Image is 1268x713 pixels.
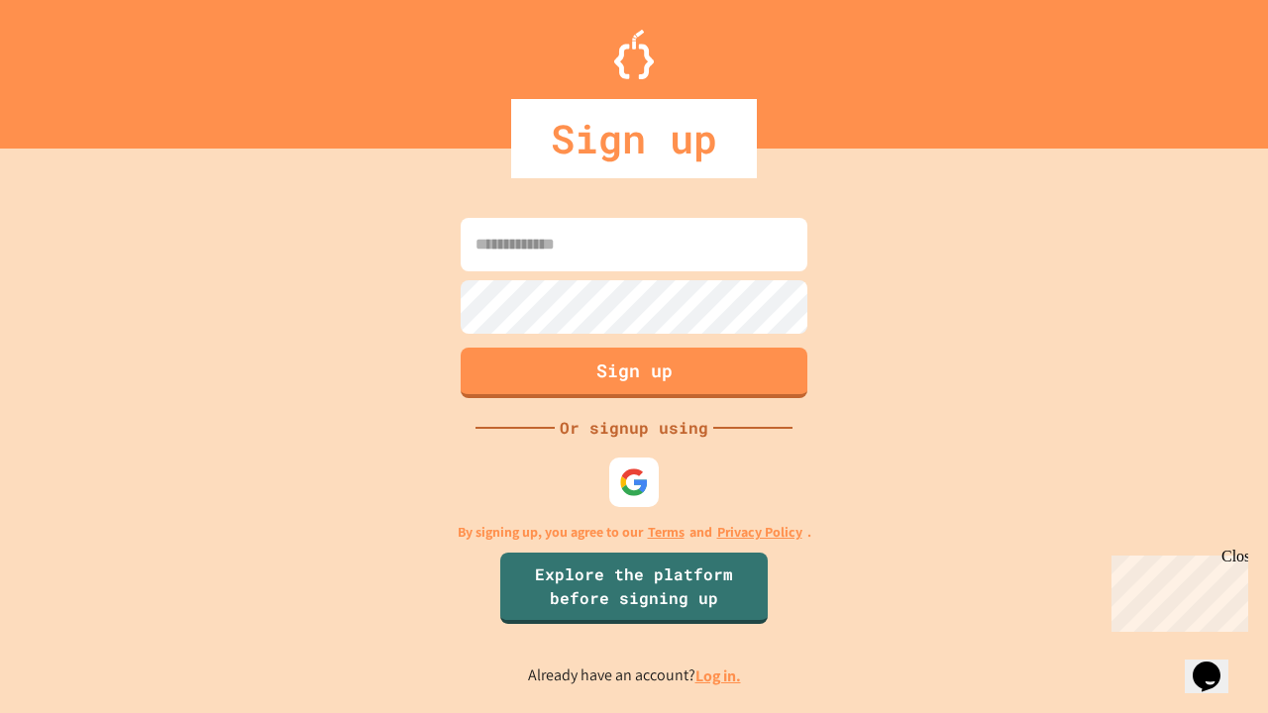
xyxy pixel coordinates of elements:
[511,99,757,178] div: Sign up
[458,522,811,543] p: By signing up, you agree to our and .
[614,30,654,79] img: Logo.svg
[648,522,685,543] a: Terms
[619,467,649,497] img: google-icon.svg
[1185,634,1248,693] iframe: chat widget
[461,348,807,398] button: Sign up
[717,522,802,543] a: Privacy Policy
[528,663,741,688] p: Already have an account?
[1104,548,1248,632] iframe: chat widget
[500,553,768,624] a: Explore the platform before signing up
[8,8,137,126] div: Chat with us now!Close
[695,665,741,686] a: Log in.
[555,416,713,440] div: Or signup using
